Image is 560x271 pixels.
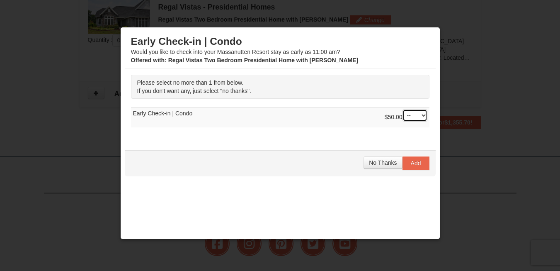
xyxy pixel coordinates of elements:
span: No Thanks [369,159,397,166]
div: $50.00 [385,109,427,126]
td: Early Check-in | Condo [131,107,429,128]
span: Please select no more than 1 from below. [137,79,244,86]
strong: : Regal Vistas Two Bedroom Presidential Home with [PERSON_NAME] [131,57,359,63]
button: Add [402,156,429,170]
span: Add [411,160,421,166]
div: Would you like to check into your Massanutten Resort stay as early as 11:00 am? [131,35,429,64]
button: No Thanks [364,156,402,169]
span: Offered with [131,57,165,63]
span: If you don't want any, just select "no thanks". [137,88,251,94]
h3: Early Check-in | Condo [131,35,429,48]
